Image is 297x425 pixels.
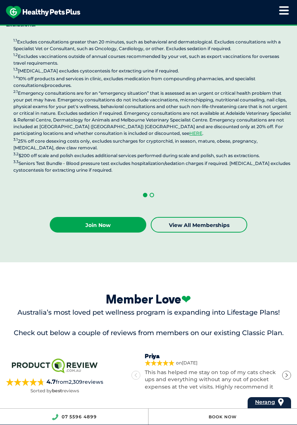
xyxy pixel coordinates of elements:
[52,388,62,393] strong: best
[50,217,146,233] a: Join Now
[69,379,103,385] span: 2,309 reviews
[13,52,18,57] sup: 1.2
[176,361,278,365] span: on [DATE]
[13,137,18,142] sup: 3.1
[62,414,97,419] a: 07 5596 4899
[145,353,278,390] a: Priyaon[DATE]This has helped me stay on top of my cats check ups and everything without any out o...
[255,399,275,405] span: Nerang
[209,414,237,419] a: Book Now
[10,25,287,31] span: Proactive, preventative wellness program designed to keep your pet healthier and happier for longer
[13,152,19,156] sup: 3.2
[145,353,278,360] h4: Priya
[181,293,191,306] span: ❤
[6,308,291,317] p: Australia’s most loved pet wellness program is expanding into Lifestage Plans!
[151,217,247,233] a: View all Memberships
[6,292,291,306] div: Member Love
[278,398,284,406] img: location_pin.svg
[189,130,202,136] a: HERE
[6,21,36,28] strong: Exclusions:
[6,356,103,394] a: 4.7from2,309reviewsSorted bybestreviews
[46,378,56,385] strong: 4.7
[145,369,278,391] p: This has helped me stay on top of my cats check ups and everything without any out of pocket expe...
[6,328,291,338] p: Check out below a couple of reviews from members on our existing Classic Plan.
[13,67,18,72] sup: 1.3
[255,397,275,407] a: Nerang
[13,159,19,164] sup: 3.3
[6,6,80,19] img: hpp-logo
[145,360,174,366] div: 5 out of 5 stars
[52,414,58,420] img: location_phone.svg
[13,89,18,94] sup: 2.1
[13,75,18,80] sup: 1.4
[13,38,17,43] sup: 1.1
[45,378,103,386] span: from
[6,378,45,386] div: 4.7 out of 5 stars
[13,38,291,173] p: Excludes consultations greater than 20 minutes, such as behavioral and dermatological. Excludes c...
[30,387,79,394] p: Sorted by reviews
